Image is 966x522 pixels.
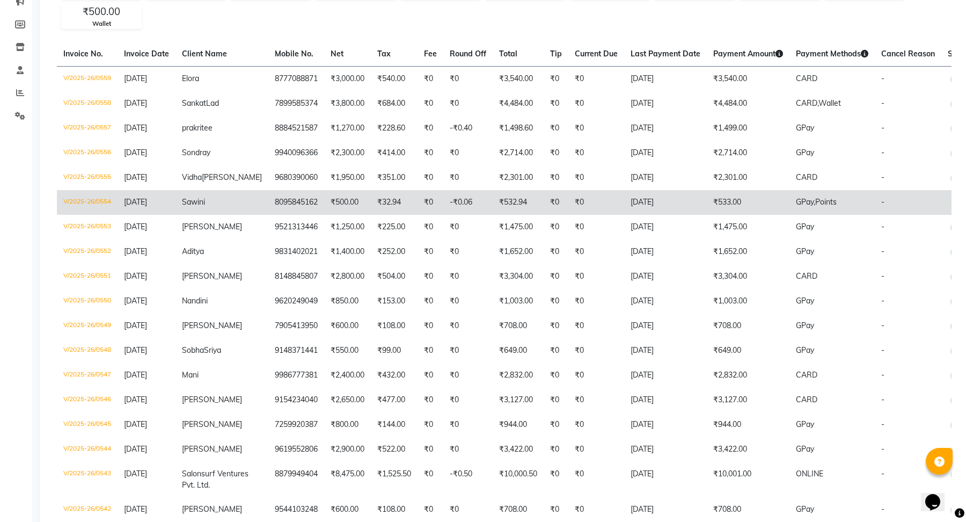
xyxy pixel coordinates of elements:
[182,123,213,133] span: prakritee
[881,271,884,281] span: -
[268,240,324,264] td: 9831402021
[881,345,884,355] span: -
[624,289,707,314] td: [DATE]
[204,345,221,355] span: Sriya
[881,98,884,108] span: -
[182,74,199,83] span: Elora
[881,123,884,133] span: -
[707,141,789,165] td: ₹2,714.00
[324,240,371,264] td: ₹1,400.00
[796,370,817,380] span: CARD
[443,165,493,190] td: ₹0
[881,419,884,429] span: -
[921,479,955,511] iframe: chat widget
[268,497,324,522] td: 9544103248
[371,363,418,388] td: ₹432.00
[57,412,118,437] td: V/2025-26/0545
[268,141,324,165] td: 9940096366
[707,314,789,338] td: ₹708.00
[493,363,544,388] td: ₹2,832.00
[796,123,814,133] span: GPay
[124,271,147,281] span: [DATE]
[707,116,789,141] td: ₹1,499.00
[324,141,371,165] td: ₹2,300.00
[450,49,486,59] span: Round Off
[182,444,242,454] span: [PERSON_NAME]
[57,215,118,240] td: V/2025-26/0553
[324,116,371,141] td: ₹1,270.00
[493,165,544,190] td: ₹2,301.00
[881,395,884,404] span: -
[371,388,418,412] td: ₹477.00
[624,338,707,363] td: [DATE]
[443,215,493,240] td: ₹0
[544,190,568,215] td: ₹0
[624,388,707,412] td: [DATE]
[443,66,493,91] td: ₹0
[443,116,493,141] td: -₹0.40
[124,296,147,306] span: [DATE]
[371,165,418,190] td: ₹351.00
[418,289,443,314] td: ₹0
[568,141,624,165] td: ₹0
[796,345,814,355] span: GPay
[268,66,324,91] td: 8777088871
[324,66,371,91] td: ₹3,000.00
[324,289,371,314] td: ₹850.00
[418,141,443,165] td: ₹0
[268,190,324,215] td: 8095845162
[624,240,707,264] td: [DATE]
[881,444,884,454] span: -
[324,215,371,240] td: ₹1,250.00
[124,74,147,83] span: [DATE]
[796,98,818,108] span: CARD,
[796,74,817,83] span: CARD
[443,338,493,363] td: ₹0
[371,314,418,338] td: ₹108.00
[371,91,418,116] td: ₹684.00
[371,66,418,91] td: ₹540.00
[493,116,544,141] td: ₹1,498.60
[707,388,789,412] td: ₹3,127.00
[544,289,568,314] td: ₹0
[544,66,568,91] td: ₹0
[324,363,371,388] td: ₹2,400.00
[418,412,443,437] td: ₹0
[568,165,624,190] td: ₹0
[182,419,242,429] span: [PERSON_NAME]
[57,240,118,264] td: V/2025-26/0552
[624,314,707,338] td: [DATE]
[443,437,493,462] td: ₹0
[182,395,242,404] span: [PERSON_NAME]
[568,412,624,437] td: ₹0
[124,123,147,133] span: [DATE]
[631,49,700,59] span: Last Payment Date
[57,437,118,462] td: V/2025-26/0544
[57,165,118,190] td: V/2025-26/0555
[182,197,205,207] span: Sawini
[371,289,418,314] td: ₹153.00
[707,412,789,437] td: ₹944.00
[202,172,262,182] span: [PERSON_NAME]
[707,289,789,314] td: ₹1,003.00
[324,497,371,522] td: ₹600.00
[624,116,707,141] td: [DATE]
[544,215,568,240] td: ₹0
[568,462,624,497] td: ₹0
[418,215,443,240] td: ₹0
[493,462,544,497] td: ₹10,000.50
[544,363,568,388] td: ₹0
[418,66,443,91] td: ₹0
[371,116,418,141] td: ₹228.60
[206,98,219,108] span: Lad
[124,419,147,429] span: [DATE]
[418,264,443,289] td: ₹0
[443,141,493,165] td: ₹0
[707,462,789,497] td: ₹10,001.00
[268,165,324,190] td: 9680390060
[371,240,418,264] td: ₹252.00
[568,314,624,338] td: ₹0
[371,264,418,289] td: ₹504.00
[57,363,118,388] td: V/2025-26/0547
[815,197,837,207] span: Points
